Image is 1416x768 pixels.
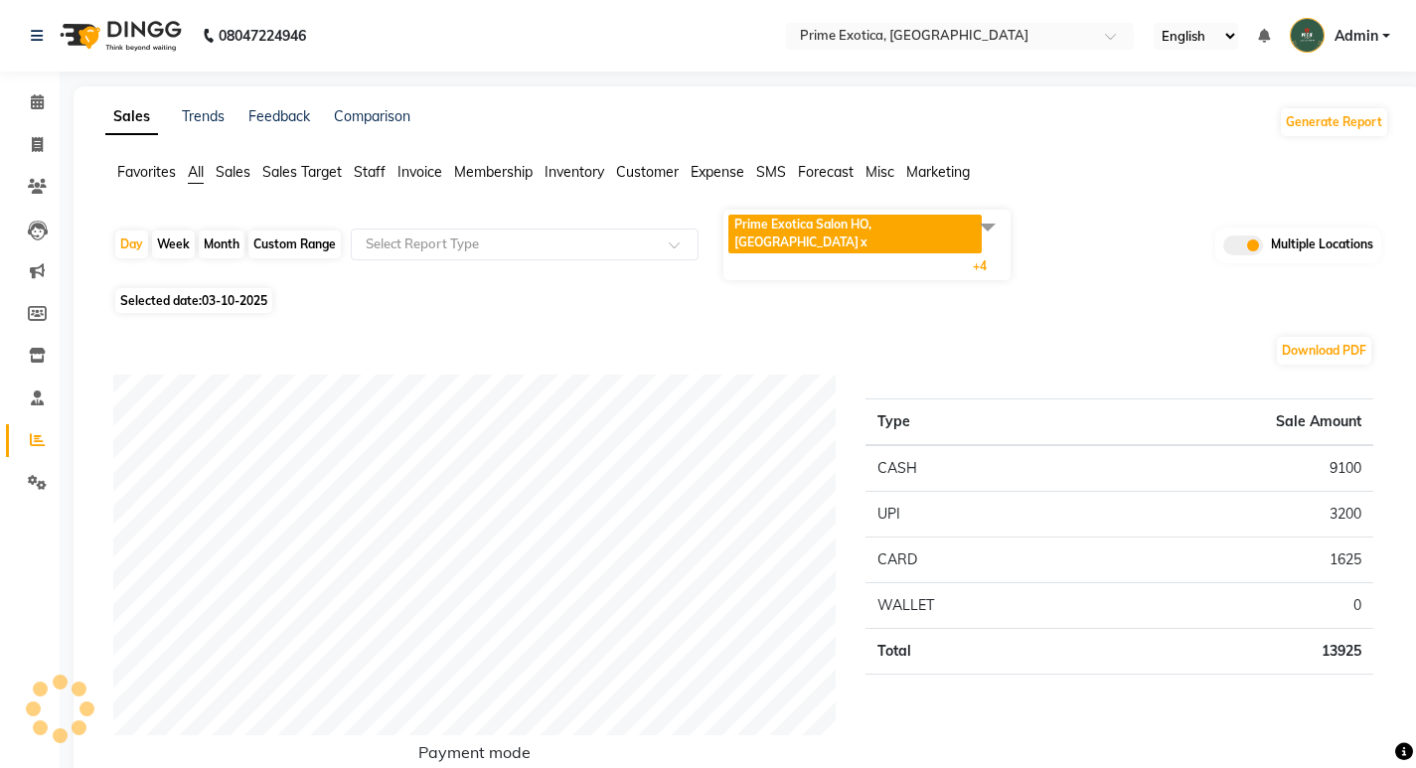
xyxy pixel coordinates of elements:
b: 08047224946 [219,8,306,64]
div: Week [152,230,195,258]
td: 1625 [1081,537,1373,582]
span: Favorites [117,163,176,181]
span: +4 [973,258,1002,273]
span: Sales Target [262,163,342,181]
td: CARD [865,537,1081,582]
td: Total [865,628,1081,674]
span: 03-10-2025 [202,293,267,308]
img: Admin [1290,18,1325,53]
span: Marketing [906,163,970,181]
td: 13925 [1081,628,1373,674]
span: All [188,163,204,181]
a: Feedback [248,107,310,125]
button: Download PDF [1277,337,1371,365]
button: Generate Report [1281,108,1387,136]
span: Expense [691,163,744,181]
span: Sales [216,163,250,181]
span: Multiple Locations [1271,235,1373,255]
span: SMS [756,163,786,181]
th: Sale Amount [1081,398,1373,445]
td: 0 [1081,582,1373,628]
span: Inventory [545,163,604,181]
span: Admin [1335,26,1378,47]
span: Staff [354,163,386,181]
a: Trends [182,107,225,125]
a: x [859,234,867,249]
td: 3200 [1081,491,1373,537]
div: Day [115,230,148,258]
span: Customer [616,163,679,181]
a: Sales [105,99,158,135]
img: logo [51,8,187,64]
div: Custom Range [248,230,341,258]
th: Type [865,398,1081,445]
td: 9100 [1081,445,1373,492]
a: Comparison [334,107,410,125]
span: Misc [865,163,894,181]
span: Forecast [798,163,854,181]
span: Selected date: [115,288,272,313]
td: UPI [865,491,1081,537]
td: CASH [865,445,1081,492]
span: Prime Exotica Salon HO, [GEOGRAPHIC_DATA] [734,217,871,249]
div: Month [199,230,244,258]
span: Membership [454,163,533,181]
span: Invoice [397,163,442,181]
td: WALLET [865,582,1081,628]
